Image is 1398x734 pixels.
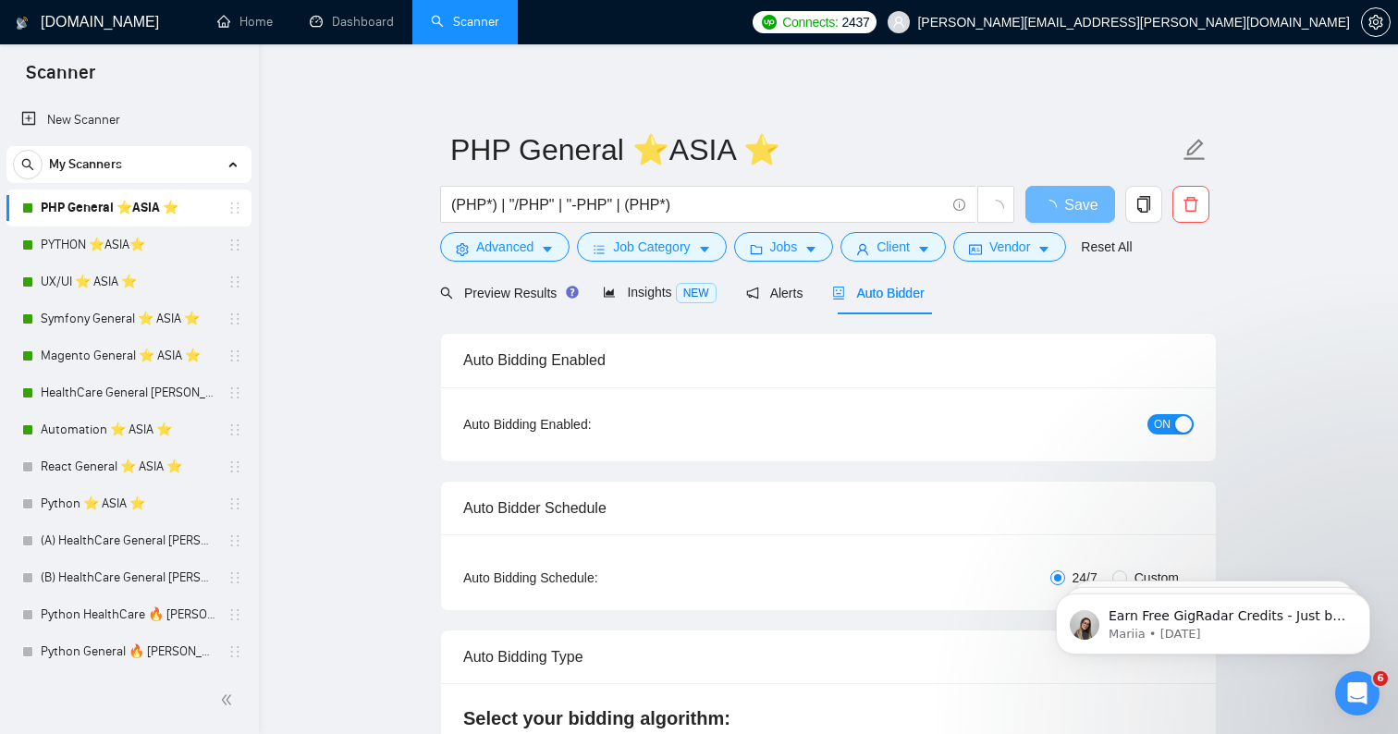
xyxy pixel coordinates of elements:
[1081,237,1132,257] a: Reset All
[476,237,533,257] span: Advanced
[541,242,554,256] span: caret-down
[227,385,242,400] span: holder
[676,283,717,303] span: NEW
[227,312,242,326] span: holder
[41,596,216,633] a: Python HealthCare 🔥 [PERSON_NAME] 🔥
[440,232,570,262] button: settingAdvancedcaret-down
[41,522,216,559] a: (A) HealthCare General [PERSON_NAME] 🔥 [PERSON_NAME] 🔥
[41,374,216,411] a: HealthCare General [PERSON_NAME] ⭐️ASIA⭐️
[1172,186,1209,223] button: delete
[220,691,239,709] span: double-left
[892,16,905,29] span: user
[1025,186,1115,223] button: Save
[41,190,216,226] a: PHP General ⭐️ASIA ⭐️
[310,14,394,30] a: dashboardDashboard
[41,633,216,670] a: Python General 🔥 [PERSON_NAME] 🔥
[746,287,759,300] span: notification
[450,127,1179,173] input: Scanner name...
[917,242,930,256] span: caret-down
[227,459,242,474] span: holder
[877,237,910,257] span: Client
[41,300,216,337] a: Symfony General ⭐️ ASIA ⭐️
[1064,193,1098,216] span: Save
[16,8,29,38] img: logo
[1126,196,1161,213] span: copy
[953,199,965,211] span: info-circle
[832,287,845,300] span: robot
[463,568,706,588] div: Auto Bidding Schedule:
[987,200,1004,216] span: loading
[227,238,242,252] span: holder
[80,54,319,509] span: Earn Free GigRadar Credits - Just by Sharing Your Story! 💬 Want more credits for sending proposal...
[762,15,777,30] img: upwork-logo.png
[440,286,573,300] span: Preview Results
[463,630,1194,683] div: Auto Bidding Type
[41,263,216,300] a: UX/UI ⭐️ ASIA ⭐️
[463,334,1194,386] div: Auto Bidding Enabled
[840,232,946,262] button: userClientcaret-down
[577,232,726,262] button: barsJob Categorycaret-down
[41,485,216,522] a: Python ⭐️ ASIA ⭐️
[41,411,216,448] a: Automation ⭐️ ASIA ⭐️
[463,482,1194,534] div: Auto Bidder Schedule
[14,158,42,171] span: search
[804,242,817,256] span: caret-down
[1183,138,1207,162] span: edit
[1361,7,1391,37] button: setting
[227,422,242,437] span: holder
[1125,186,1162,223] button: copy
[41,559,216,596] a: (B) HealthCare General [PERSON_NAME] K 🔥 [PERSON_NAME] 🔥
[750,242,763,256] span: folder
[953,232,1066,262] button: idcardVendorcaret-down
[227,201,242,215] span: holder
[21,102,237,139] a: New Scanner
[1335,671,1380,716] iframe: Intercom live chat
[746,286,803,300] span: Alerts
[217,14,273,30] a: homeHome
[41,448,216,485] a: React General ⭐️ ASIA ⭐️
[227,533,242,548] span: holder
[1037,242,1050,256] span: caret-down
[1362,15,1390,30] span: setting
[1154,414,1171,434] span: ON
[603,285,716,300] span: Insights
[770,237,798,257] span: Jobs
[431,14,499,30] a: searchScanner
[227,570,242,585] span: holder
[41,226,216,263] a: PYTHON ⭐️ASIA⭐️
[841,12,869,32] span: 2437
[227,275,242,289] span: holder
[613,237,690,257] span: Job Category
[1361,15,1391,30] a: setting
[227,644,242,659] span: holder
[734,232,834,262] button: folderJobscaret-down
[41,337,216,374] a: Magento General ⭐️ ASIA ⭐️
[989,237,1030,257] span: Vendor
[603,286,616,299] span: area-chart
[80,71,319,88] p: Message from Mariia, sent 6w ago
[593,242,606,256] span: bars
[227,496,242,511] span: holder
[969,242,982,256] span: idcard
[456,242,469,256] span: setting
[463,705,1194,731] h4: Select your bidding algorithm:
[1042,200,1064,214] span: loading
[1173,196,1208,213] span: delete
[451,193,945,216] input: Search Freelance Jobs...
[1373,671,1388,686] span: 6
[13,150,43,179] button: search
[49,146,122,183] span: My Scanners
[440,287,453,300] span: search
[6,102,251,139] li: New Scanner
[698,242,711,256] span: caret-down
[227,349,242,363] span: holder
[227,607,242,622] span: holder
[856,242,869,256] span: user
[832,286,924,300] span: Auto Bidder
[564,284,581,300] div: Tooltip anchor
[11,59,110,98] span: Scanner
[782,12,838,32] span: Connects:
[463,414,706,434] div: Auto Bidding Enabled:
